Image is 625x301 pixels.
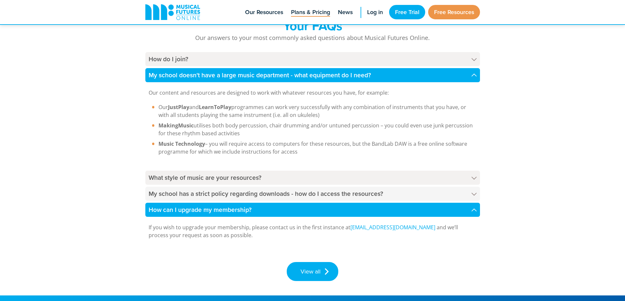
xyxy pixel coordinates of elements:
[291,8,330,17] span: Plans & Pricing
[287,262,338,281] a: View all
[185,18,441,33] h2: Your FAQs
[145,171,480,185] h4: What style of music are your resources?
[145,52,480,66] h4: How do I join?
[149,223,477,239] p: If you wish to upgrade your membership, please contact us in the first instance at and we’ll proc...
[199,103,231,111] strong: LearnToPlay
[428,5,480,19] a: Free Resources
[350,224,435,231] a: [EMAIL_ADDRESS][DOMAIN_NAME]
[389,5,425,19] a: Free Trial
[149,122,477,137] li: utilises both body percussion, chair drumming and/or untuned percussion – you could even use junk...
[149,103,477,119] li: Our and programmes can work very successfully with any combination of instruments that you have, ...
[338,8,353,17] span: News
[158,140,205,147] strong: Music Technology
[145,203,480,217] h4: How can I upgrade my membership?
[158,122,194,129] strong: MakingMusic
[145,187,480,201] h4: My school has a strict policy regarding downloads - how do I access the resources?
[185,33,441,42] p: Our answers to your most commonly asked questions about Musical Futures Online.
[149,89,477,97] p: Our content and resources are designed to work with whatever resources you have, for example:
[367,8,383,17] span: Log in
[145,68,480,82] h4: My school doesn't have a large music department - what equipment do I need?
[168,103,189,111] strong: JustPlay
[245,8,283,17] span: Our Resources
[149,140,477,156] li: – you will require access to computers for these resources, but the BandLab DAW is a free online ...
